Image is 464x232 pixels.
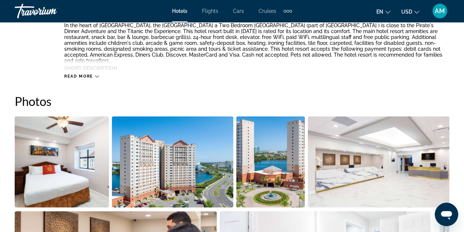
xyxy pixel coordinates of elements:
[401,9,412,15] span: USD
[15,1,88,21] a: Travorium
[376,6,390,17] button: Change language
[308,116,450,208] button: Open full-screen image slider
[435,203,458,226] iframe: Button to launch messaging window
[15,94,449,108] h2: Photos
[233,8,244,14] a: Cars
[236,116,305,208] button: Open full-screen image slider
[259,8,276,14] a: Cruises
[15,116,109,208] button: Open full-screen image slider
[15,15,46,70] div: Description
[64,74,93,79] span: Read more
[430,3,449,19] button: User Menu
[376,9,383,15] span: en
[172,8,187,14] a: Hotels
[64,74,99,79] button: Read more
[284,5,292,17] button: Extra navigation items
[64,22,449,64] p: In the heart of [GEOGRAPHIC_DATA], the [GEOGRAPHIC_DATA] a Two Bedroom [GEOGRAPHIC_DATA] (part of...
[202,8,218,14] a: Flights
[112,116,234,208] button: Open full-screen image slider
[401,6,419,17] button: Change currency
[435,7,445,15] span: AM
